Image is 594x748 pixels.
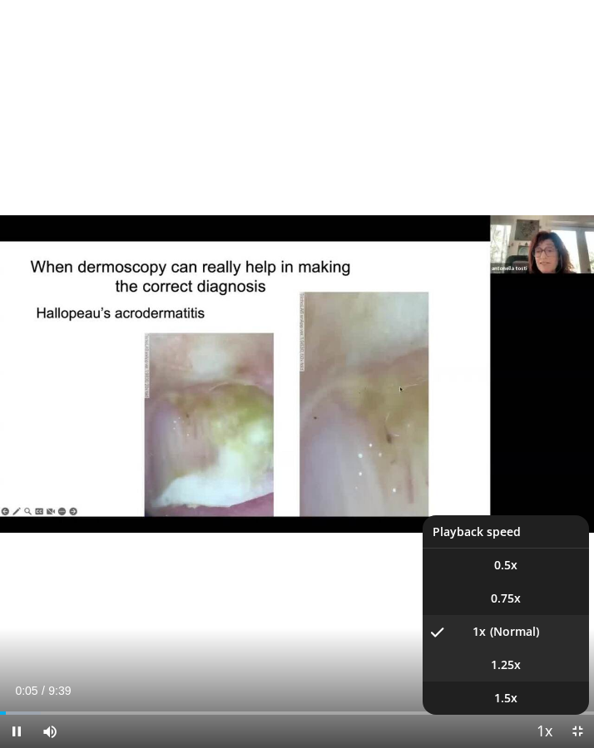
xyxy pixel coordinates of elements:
button: Exit Fullscreen [561,715,594,748]
span: 1.5x [494,690,517,706]
span: 0:05 [15,684,37,697]
span: 1x [473,623,486,640]
button: Playback Rate [527,715,561,748]
span: / [42,684,45,697]
button: Mute [33,715,67,748]
span: 9:39 [48,684,71,697]
span: 0.75x [491,590,521,607]
span: 0.5x [494,557,517,573]
span: 1.25x [491,657,521,673]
